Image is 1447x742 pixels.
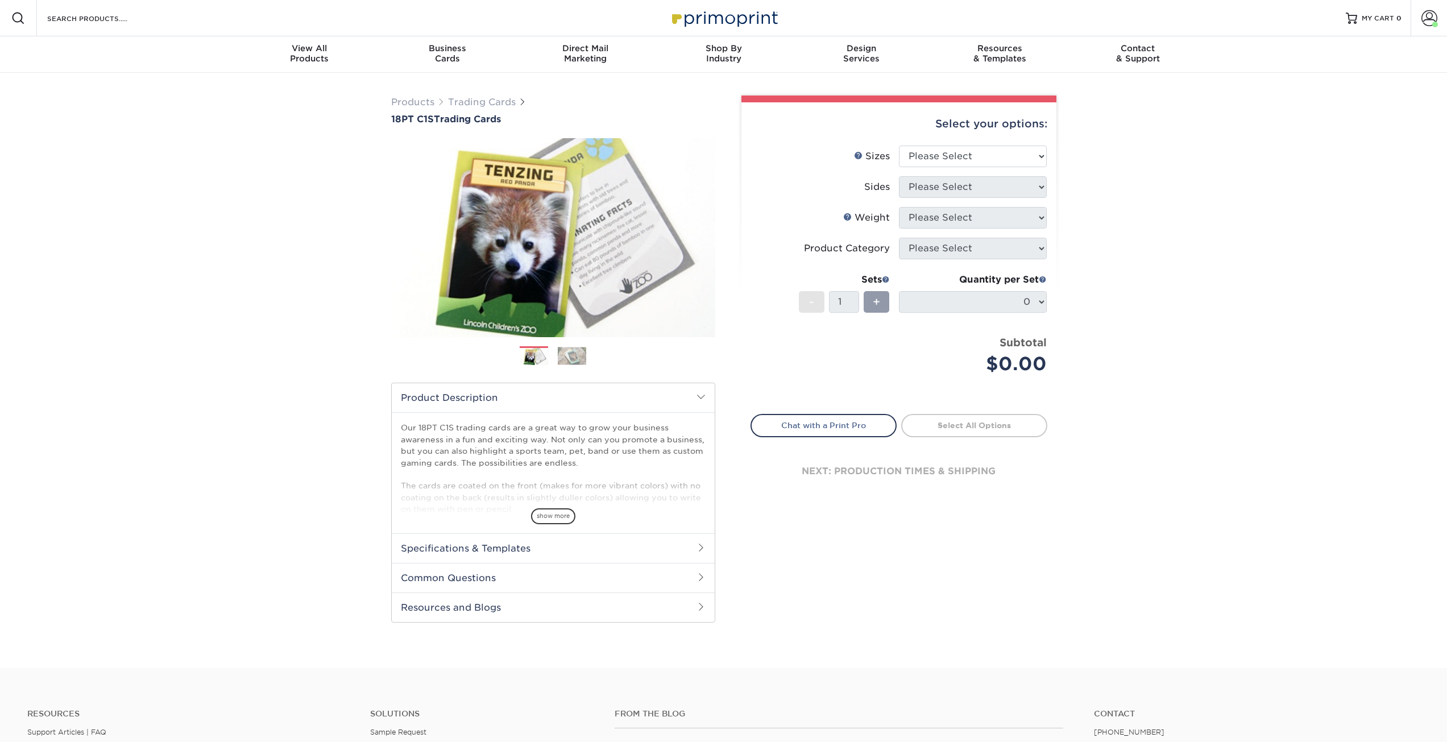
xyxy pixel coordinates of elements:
div: Product Category [804,242,890,255]
a: BusinessCards [378,36,516,73]
h1: Trading Cards [391,114,715,125]
a: [PHONE_NUMBER] [1094,728,1164,736]
a: Products [391,97,434,107]
a: Select All Options [901,414,1047,437]
span: Contact [1069,43,1207,53]
div: next: production times & shipping [751,437,1047,505]
img: Primoprint [667,6,781,30]
a: Direct MailMarketing [516,36,654,73]
div: Sizes [854,150,890,163]
span: Shop By [654,43,793,53]
div: Products [241,43,379,64]
a: View AllProducts [241,36,379,73]
span: MY CART [1362,14,1394,23]
a: Contact& Support [1069,36,1207,73]
div: Industry [654,43,793,64]
span: show more [531,508,575,524]
div: Marketing [516,43,654,64]
img: Trading Cards 02 [558,347,586,364]
div: Quantity per Set [899,273,1047,287]
span: - [809,293,814,310]
div: Cards [378,43,516,64]
h4: From the Blog [615,709,1064,719]
h2: Specifications & Templates [392,533,715,563]
span: View All [241,43,379,53]
div: & Support [1069,43,1207,64]
strong: Subtotal [1000,336,1047,349]
h2: Product Description [392,383,715,412]
div: Sets [799,273,890,287]
h2: Resources and Blogs [392,592,715,622]
div: Select your options: [751,102,1047,146]
h2: Common Questions [392,563,715,592]
a: Shop ByIndustry [654,36,793,73]
a: Sample Request [370,728,426,736]
div: $0.00 [907,350,1047,378]
div: Sides [864,180,890,194]
a: Resources& Templates [931,36,1069,73]
img: 18PT C1S 01 [391,126,715,350]
span: Resources [931,43,1069,53]
span: Design [793,43,931,53]
a: 18PT C1STrading Cards [391,114,715,125]
h4: Solutions [370,709,598,719]
span: Direct Mail [516,43,654,53]
a: Chat with a Print Pro [751,414,897,437]
div: & Templates [931,43,1069,64]
span: Business [378,43,516,53]
span: 18PT C1S [391,114,434,125]
input: SEARCH PRODUCTS..... [46,11,157,25]
a: Trading Cards [448,97,516,107]
h4: Resources [27,709,353,719]
div: Services [793,43,931,64]
a: Contact [1094,709,1420,719]
div: Weight [843,211,890,225]
a: DesignServices [793,36,931,73]
span: 0 [1396,14,1402,22]
p: Our 18PT C1S trading cards are a great way to grow your business awareness in a fun and exciting ... [401,422,706,515]
span: + [873,293,880,310]
img: Trading Cards 01 [520,347,548,367]
a: Support Articles | FAQ [27,728,106,736]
